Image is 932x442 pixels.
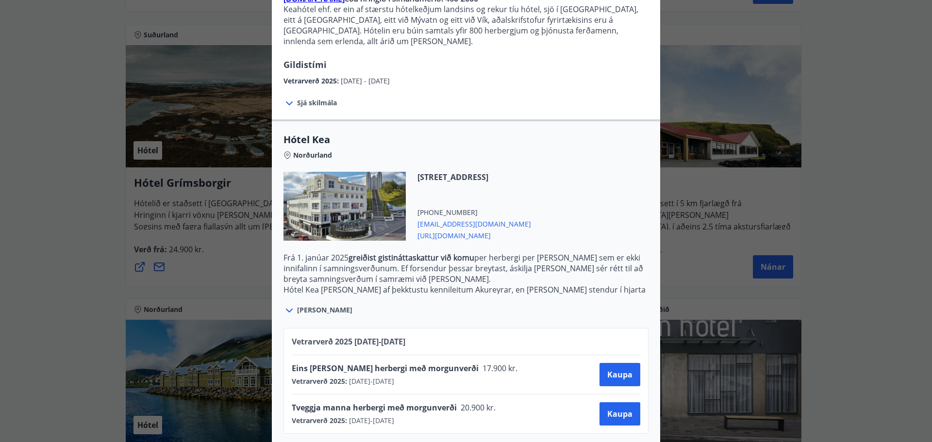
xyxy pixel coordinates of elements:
[417,229,531,241] span: [URL][DOMAIN_NAME]
[283,133,649,147] span: Hótel Kea
[297,305,352,315] span: [PERSON_NAME]
[417,172,531,182] span: [STREET_ADDRESS]
[297,98,337,108] span: Sjá skilmála
[417,208,531,217] span: [PHONE_NUMBER]
[283,284,649,327] p: Hótel Kea [PERSON_NAME] af þekktustu kennileitum Akureyrar, en [PERSON_NAME] stendur í hjarta mið...
[283,59,327,70] span: Gildistími
[283,4,649,47] p: Keahótel ehf. er ein af stærstu hótelkeðjum landsins og rekur tíu hótel, sjö í [GEOGRAPHIC_DATA],...
[283,252,649,284] p: Frá 1. janúar 2025 per herbergi per [PERSON_NAME] sem er ekki innifalinn í samningsverðunum. Ef f...
[283,76,341,85] span: Vetrarverð 2025 :
[417,217,531,229] span: [EMAIL_ADDRESS][DOMAIN_NAME]
[349,252,474,263] strong: greiðist gistináttaskattur við komu
[341,76,390,85] span: [DATE] - [DATE]
[293,150,332,160] span: Norðurland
